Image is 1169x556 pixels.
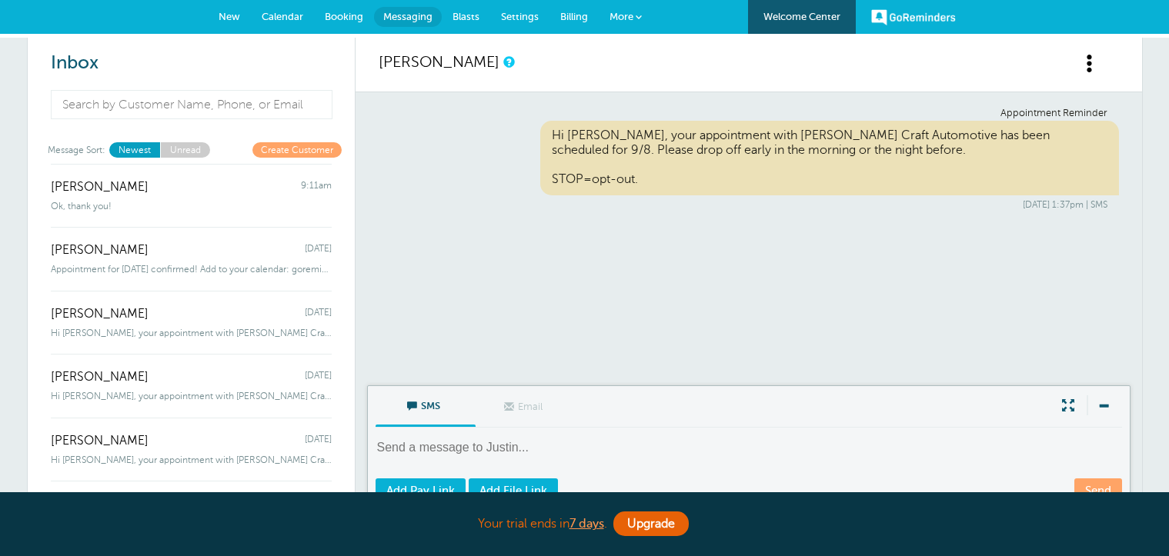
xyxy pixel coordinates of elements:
[325,11,363,22] span: Booking
[109,142,160,157] a: Newest
[28,291,355,355] a: [PERSON_NAME] [DATE] Hi [PERSON_NAME], your appointment with [PERSON_NAME] Craft Automotive has b...
[262,11,303,22] span: Calendar
[469,478,558,502] a: Add File Link
[613,511,689,536] a: Upgrade
[28,418,355,481] a: [PERSON_NAME] [DATE] Hi [PERSON_NAME], your appointment with [PERSON_NAME] Craft Automotive has b...
[501,11,539,22] span: Settings
[301,180,332,195] span: 9:11am
[160,142,210,157] a: Unread
[48,142,105,157] span: Message Sort:
[200,508,970,541] div: Your trial ends in .
[305,370,332,385] span: [DATE]
[374,7,442,27] a: Messaging
[51,370,149,385] span: [PERSON_NAME]
[51,391,332,401] span: Hi [PERSON_NAME], your appointment with [PERSON_NAME] Craft Automotive has been scheduled fo
[1074,478,1122,502] a: Send
[51,52,332,75] h2: Inbox
[51,307,149,321] span: [PERSON_NAME]
[503,57,513,67] a: This is a history of all communications between GoReminders and your customer.
[28,164,355,228] a: [PERSON_NAME] 9:11am Ok, thank you!
[390,199,1107,210] div: [DATE] 1:37pm | SMS
[476,387,576,428] label: This customer does not have an email address.
[51,243,149,258] span: [PERSON_NAME]
[28,481,355,544] a: [PERSON_NAME] [DATE] Hi [PERSON_NAME], your appointment with [PERSON_NAME] Craft Automotive has b...
[390,108,1107,119] div: Appointment Reminder
[569,517,604,531] a: 7 days
[479,484,547,497] span: Add File Link
[51,454,332,465] span: Hi [PERSON_NAME], your appointment with [PERSON_NAME] Craft Automotive has been scheduled for
[51,201,112,211] span: Ok, thank you!
[487,387,564,424] span: Email
[51,328,332,338] span: Hi [PERSON_NAME], your appointment with [PERSON_NAME] Craft Automotive has been scheduled f
[51,90,333,119] input: Search by Customer Name, Phone, or Email
[252,142,342,157] a: Create Customer
[51,264,332,275] span: Appointment for [DATE] confirmed! Add to your calendar: goreminde
[453,11,479,22] span: Blasts
[51,434,149,448] span: [PERSON_NAME]
[387,386,464,423] span: SMS
[219,11,240,22] span: New
[28,227,355,291] a: [PERSON_NAME] [DATE] Appointment for [DATE] confirmed! Add to your calendar: goreminde
[305,307,332,321] span: [DATE]
[540,121,1119,195] div: Hi [PERSON_NAME], your appointment with [PERSON_NAME] Craft Automotive has been scheduled for 9/8...
[560,11,588,22] span: Billing
[610,11,633,22] span: More
[376,478,466,502] a: Add Pay Link
[386,484,455,497] span: Add Pay Link
[305,434,332,448] span: [DATE]
[379,53,499,71] a: [PERSON_NAME]
[305,243,332,258] span: [DATE]
[51,180,149,195] span: [PERSON_NAME]
[383,11,433,22] span: Messaging
[28,354,355,418] a: [PERSON_NAME] [DATE] Hi [PERSON_NAME], your appointment with [PERSON_NAME] Craft Automotive has b...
